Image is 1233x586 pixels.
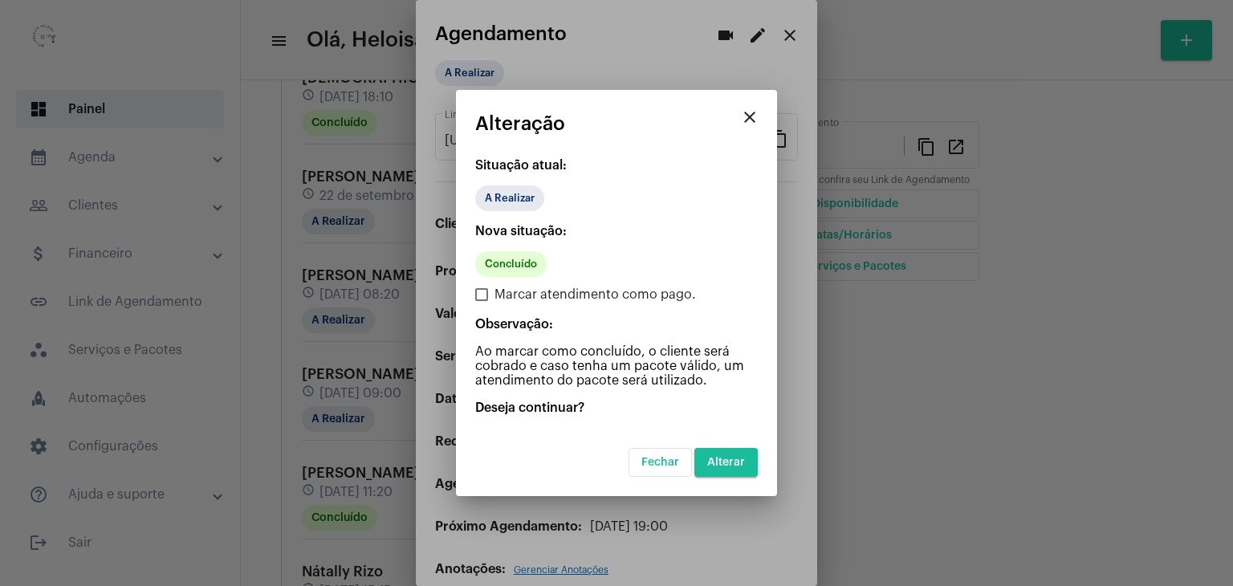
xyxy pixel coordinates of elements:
[475,158,758,173] p: Situação atual:
[475,344,758,388] p: Ao marcar como concluído, o cliente será cobrado e caso tenha um pacote válido, um atendimento do...
[629,448,692,477] button: Fechar
[494,285,696,304] span: Marcar atendimento como pago.
[475,224,758,238] p: Nova situação:
[740,108,759,127] mat-icon: close
[475,317,758,332] p: Observação:
[475,113,565,134] span: Alteração
[475,185,544,211] mat-chip: A Realizar
[475,251,547,277] mat-chip: Concluído
[694,448,758,477] button: Alterar
[475,401,758,415] p: Deseja continuar?
[707,457,745,468] span: Alterar
[641,457,679,468] span: Fechar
